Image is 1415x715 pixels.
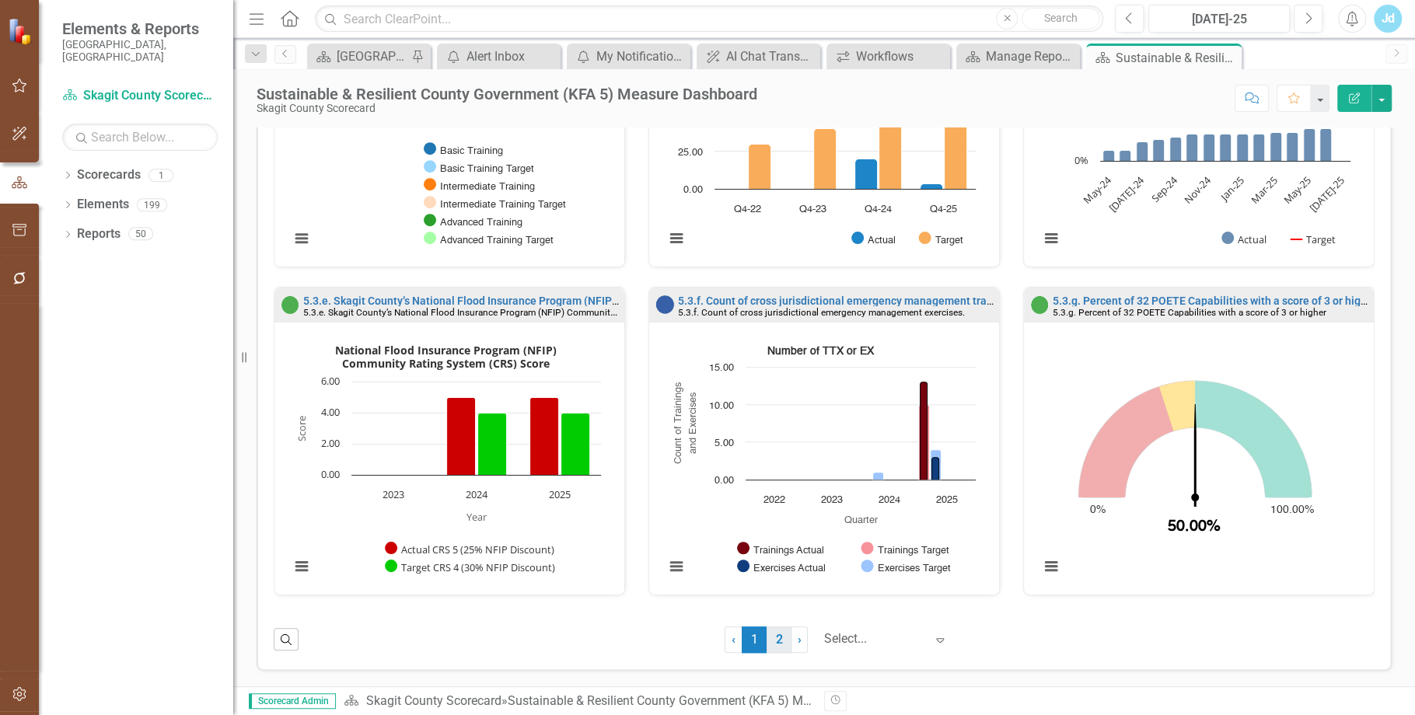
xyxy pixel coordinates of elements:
button: View chart menu, Chart [1040,228,1062,249]
svg: Interactive chart [282,338,609,591]
path: 50. Actual. [1194,404,1197,507]
div: Double-Click to Edit [648,287,1000,595]
span: › [798,632,802,647]
div: Number of TTX or EX. Highcharts interactive chart. [657,338,991,591]
small: [GEOGRAPHIC_DATA], [GEOGRAPHIC_DATA] [62,38,218,64]
button: View chart menu, Trained EOC Personnel [666,228,687,249]
text: 0% [1074,153,1088,167]
path: Q4-25, 3.6. Actual. [921,183,943,189]
a: [GEOGRAPHIC_DATA] Page [311,47,407,66]
div: My Notifications [596,47,687,66]
g: Trainings Target, bar series 2 of 4 with 4 bars. [751,404,929,480]
a: 5.3.e. Skagit County’s National Flood Insurance Program (NFIP) Community Rating System (CRS) scor... [303,295,958,307]
button: Show Trainings Target [861,541,966,556]
text: Q4-24 [865,204,892,214]
div: [GEOGRAPHIC_DATA] Page [337,47,407,66]
text: 10.00 [709,401,734,411]
button: Jd [1374,5,1402,33]
text: May-24 [1080,173,1114,207]
path: Sep-24, 16.4. Actual. [1170,137,1182,161]
text: Q4-25 [930,204,957,214]
path: 2024, 4. Target CRS 4 (30% NFIP Discount). [478,413,507,475]
path: Q4-22, 30. Target. [749,144,771,189]
button: Show Target [918,231,970,246]
path: Nov-24, 18.9. Actual. [1204,134,1215,161]
g: Exercises Target, bar series 4 of 4 with 4 bars. [763,449,941,480]
text: 25.00 [678,148,703,158]
button: View chart menu, Number of TTX or EX [666,555,687,577]
div: 199 [137,198,167,211]
path: 2025, 4. Exercises Target. [931,449,942,480]
div: Double-Click to Edit [1023,287,1375,595]
text: Sep-24 [1148,173,1181,205]
div: Chart. Highcharts interactive chart. [1032,10,1366,263]
path: 2025, 10. Trainings Target. [919,404,930,480]
svg: Interactive chart [657,10,984,263]
button: Show Advanced Training [424,213,543,228]
text: 0.00 [683,185,703,195]
path: Mar-25, 19.9. Actual. [1270,132,1282,161]
button: Show Exercises Actual [737,559,844,574]
img: On Target [281,295,299,314]
div: Double-Click to Edit [274,287,625,595]
div: » [344,692,812,710]
text: Year [466,509,487,523]
text: Nov-24 [1180,173,1214,206]
g: Exercises Actual, bar series 3 of 4 with 4 bars. [763,457,938,480]
text: 0% [1090,504,1106,515]
button: Show Exercises Target [861,559,969,574]
path: May-25, 22.5. Actual. [1304,128,1315,161]
input: Search ClearPoint... [315,5,1103,33]
text: 2022 [763,495,785,505]
text: 2024 [466,487,488,501]
small: 5.3.e. Skagit County’s National Flood Insurance Program (NFIP) Community Rating System (CRS) scor... [303,305,788,318]
input: Search Below... [62,124,218,151]
path: Jun-24, 7.5. Actual. [1120,150,1131,161]
a: 5.3.g. Percent of 32 POETE Capabilities with a score of 3 or higher [1053,295,1377,307]
img: No Information [655,295,674,314]
text: 15.00 [709,363,734,373]
text: [DATE]-24 [1106,173,1148,214]
div: National Flood Insurance Program (NFIP) Community Rating System (CRS) Score. Highcharts interacti... [282,338,617,591]
text: Count of Trainings and Exercises [673,382,697,464]
a: Manage Reports [960,47,1076,66]
button: Show Target [1291,229,1343,246]
button: Show Trainings Actual [737,541,841,556]
svg: Interactive chart [282,10,609,263]
button: Show Actual [1221,229,1273,246]
text: 5.00 [714,438,734,448]
text: 100.00% [1270,504,1314,515]
a: Alert Inbox [441,47,557,66]
div: Skagit County Scorecard [257,103,757,114]
g: Target CRS 4 (30% NFIP Discount), bar series 2 of 2 with 3 bars. [393,413,590,476]
button: View chart menu, Local government personnel with National Incident Management System (NIMS) train... [291,228,313,249]
text: 4.00 [321,405,340,419]
path: Feb-25, 18.9. Actual. [1253,134,1265,161]
div: Sustainable & Resilient County Government (KFA 5) Measure Dashboard [507,693,903,708]
button: Show Target CRS 4 (30% NFIP Discount) [385,557,594,574]
path: 2024, 1. Exercises Target. [873,472,884,480]
span: 1 [742,626,767,653]
button: Show Basic Training [424,141,518,156]
button: View chart menu, Chart [1040,555,1062,577]
path: Q4-23, 40. Target. [814,128,837,189]
span: Elements & Reports [62,19,218,38]
a: Skagit County Scorecard [365,693,501,708]
text: 2.00 [321,436,340,450]
svg: Interactive chart [1032,338,1358,591]
path: Dec-24, 18.9. Actual. [1220,134,1232,161]
a: Elements [77,196,129,214]
text: [DATE]-25 [1306,173,1347,214]
text: 0.00 [714,476,734,486]
path: Q4-24, 20. Actual. [855,159,878,189]
a: Reports [77,225,121,243]
a: Skagit County Scorecard [62,87,218,105]
text: 2023 [821,495,843,505]
path: Jan-25, 18.9. Actual. [1237,134,1249,161]
img: ClearPoint Strategy [8,18,35,45]
svg: Interactive chart [657,338,984,591]
text: 2023 [383,487,404,501]
div: Local government personnel with National Incident Management System (NIMS) training.. Highcharts ... [282,10,617,263]
path: Oct-24, 18.9. Actual. [1186,134,1198,161]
